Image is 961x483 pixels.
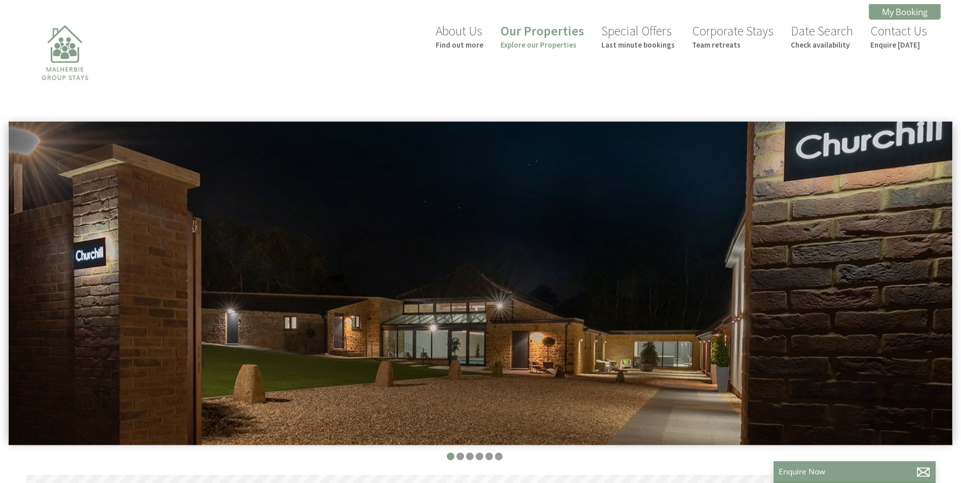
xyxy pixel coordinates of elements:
p: Enquire Now [779,466,931,477]
a: Contact UsEnquire [DATE] [870,23,927,50]
small: Last minute bookings [601,40,675,50]
img: Malherbie Group Stays [14,19,116,120]
small: Check availability [791,40,853,50]
a: About UsFind out more [436,23,483,50]
a: My Booking [869,4,941,20]
a: Corporate StaysTeam retreats [692,23,774,50]
a: Date SearchCheck availability [791,23,853,50]
a: Special OffersLast minute bookings [601,23,675,50]
small: Team retreats [692,40,774,50]
a: Our PropertiesExplore our Properties [501,23,584,50]
small: Explore our Properties [501,40,584,50]
small: Enquire [DATE] [870,40,927,50]
small: Find out more [436,40,483,50]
